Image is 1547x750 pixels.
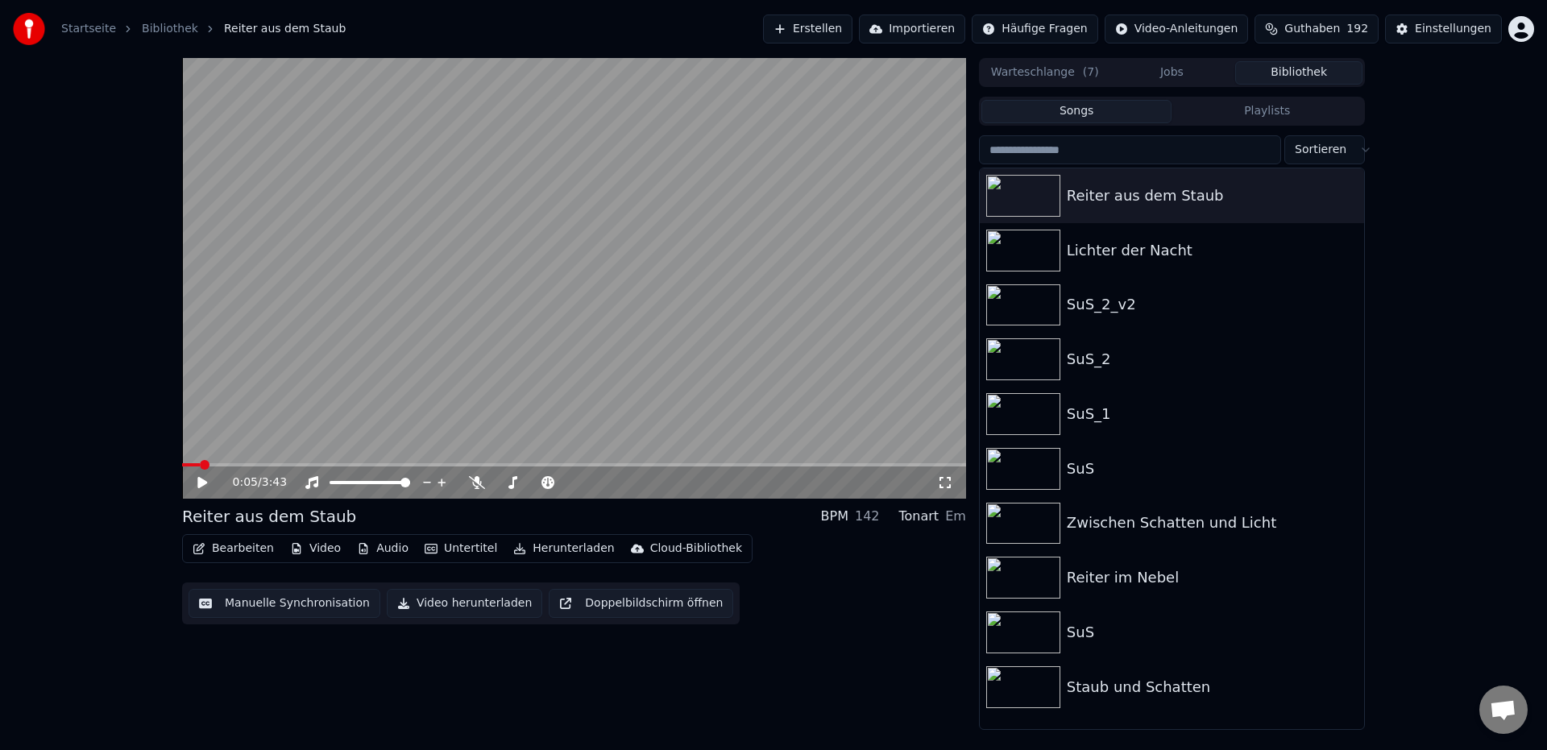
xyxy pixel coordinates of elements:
[262,474,287,491] span: 3:43
[233,474,258,491] span: 0:05
[1105,15,1249,44] button: Video-Anleitungen
[1235,61,1362,85] button: Bibliothek
[855,507,880,526] div: 142
[1415,21,1491,37] div: Einstellungen
[981,61,1109,85] button: Warteschlange
[1067,403,1358,425] div: SuS_1
[1067,239,1358,262] div: Lichter der Nacht
[1067,566,1358,589] div: Reiter im Nebel
[13,13,45,45] img: youka
[350,537,415,560] button: Audio
[142,21,198,37] a: Bibliothek
[1295,142,1346,158] span: Sortieren
[418,537,504,560] button: Untertitel
[61,21,116,37] a: Startseite
[899,507,939,526] div: Tonart
[1067,512,1358,534] div: Zwischen Schatten und Licht
[1083,64,1099,81] span: ( 7 )
[1067,184,1358,207] div: Reiter aus dem Staub
[1479,686,1528,734] div: Chat öffnen
[821,507,848,526] div: BPM
[1067,348,1358,371] div: SuS_2
[981,100,1172,123] button: Songs
[1067,293,1358,316] div: SuS_2_v2
[189,589,380,618] button: Manuelle Synchronisation
[1172,100,1362,123] button: Playlists
[1284,21,1340,37] span: Guthaben
[233,474,272,491] div: /
[1109,61,1236,85] button: Jobs
[284,537,347,560] button: Video
[1255,15,1379,44] button: Guthaben192
[859,15,965,44] button: Importieren
[1346,21,1368,37] span: 192
[182,505,356,528] div: Reiter aus dem Staub
[972,15,1098,44] button: Häufige Fragen
[1067,676,1358,698] div: Staub und Schatten
[1385,15,1502,44] button: Einstellungen
[763,15,852,44] button: Erstellen
[387,589,542,618] button: Video herunterladen
[61,21,346,37] nav: breadcrumb
[1067,458,1358,480] div: SuS
[549,589,733,618] button: Doppelbildschirm öffnen
[650,541,742,557] div: Cloud-Bibliothek
[1067,621,1358,644] div: SuS
[224,21,346,37] span: Reiter aus dem Staub
[186,537,280,560] button: Bearbeiten
[507,537,620,560] button: Herunterladen
[945,507,966,526] div: Em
